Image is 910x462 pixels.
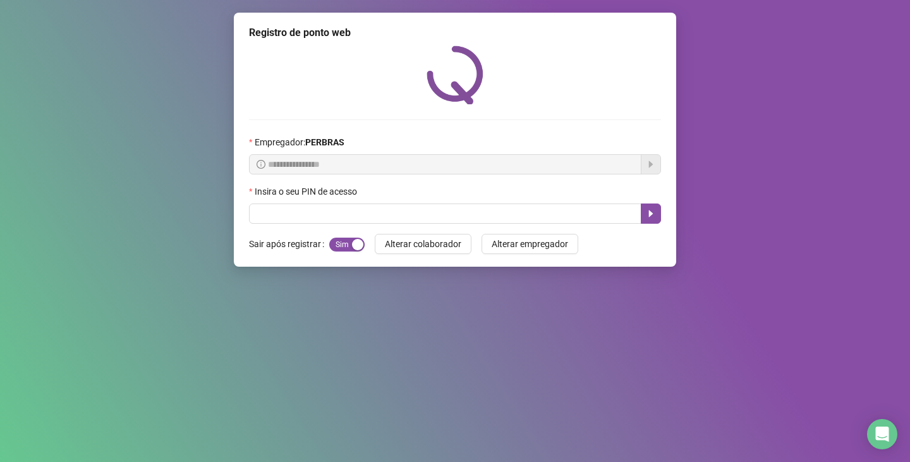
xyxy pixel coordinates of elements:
button: Alterar empregador [482,234,578,254]
button: Alterar colaborador [375,234,471,254]
div: Registro de ponto web [249,25,661,40]
span: Alterar empregador [492,237,568,251]
span: info-circle [257,160,265,169]
label: Sair após registrar [249,234,329,254]
span: Empregador : [255,135,344,149]
strong: PERBRAS [305,137,344,147]
img: QRPoint [427,46,483,104]
div: Open Intercom Messenger [867,419,897,449]
span: Alterar colaborador [385,237,461,251]
label: Insira o seu PIN de acesso [249,185,365,198]
span: caret-right [646,209,656,219]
